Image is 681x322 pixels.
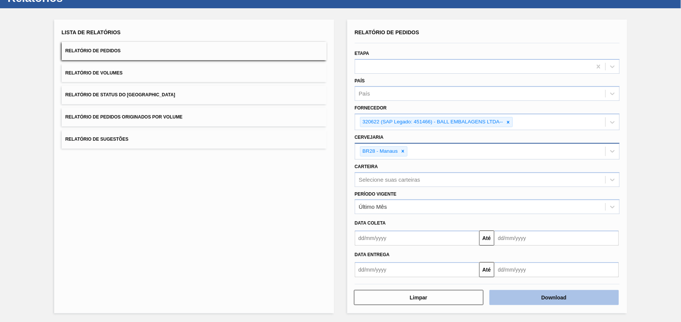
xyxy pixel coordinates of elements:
[65,48,121,53] span: Relatório de Pedidos
[359,176,420,183] div: Selecione suas carteiras
[62,86,327,104] button: Relatório de Status do [GEOGRAPHIC_DATA]
[62,64,327,82] button: Relatório de Volumes
[360,147,399,156] div: BR28 - Manaus
[65,70,123,76] span: Relatório de Volumes
[62,29,121,35] span: Lista de Relatórios
[359,91,370,97] div: País
[355,231,479,246] input: dd/mm/yyyy
[354,290,483,305] button: Limpar
[479,231,494,246] button: Até
[355,78,365,84] label: País
[360,117,504,127] div: 320622 (SAP Legado: 451466) - BALL EMBALAGENS LTDA--
[355,220,386,226] span: Data coleta
[494,231,619,246] input: dd/mm/yyyy
[489,290,619,305] button: Download
[62,108,327,126] button: Relatório de Pedidos Originados por Volume
[355,252,390,257] span: Data entrega
[355,191,397,197] label: Período Vigente
[355,29,420,35] span: Relatório de Pedidos
[355,262,479,277] input: dd/mm/yyyy
[479,262,494,277] button: Até
[355,164,378,169] label: Carteira
[65,114,183,120] span: Relatório de Pedidos Originados por Volume
[355,51,369,56] label: Etapa
[494,262,619,277] input: dd/mm/yyyy
[65,92,175,97] span: Relatório de Status do [GEOGRAPHIC_DATA]
[359,204,387,210] div: Último Mês
[62,42,327,60] button: Relatório de Pedidos
[355,105,387,111] label: Fornecedor
[65,137,129,142] span: Relatório de Sugestões
[62,130,327,149] button: Relatório de Sugestões
[355,135,384,140] label: Cervejaria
